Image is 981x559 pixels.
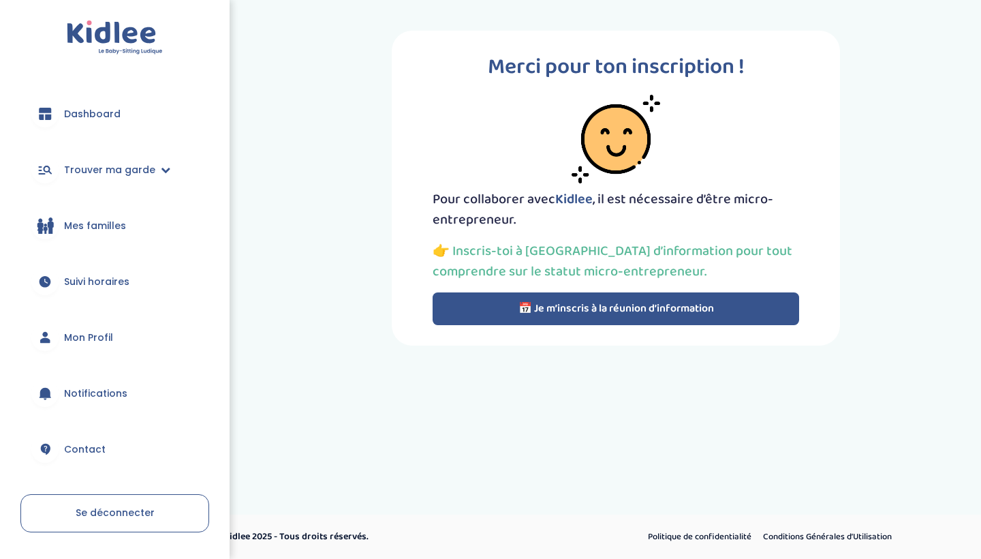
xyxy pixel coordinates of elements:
[64,163,155,177] span: Trouver ma garde
[64,442,106,457] span: Contact
[572,95,660,183] img: smiley-face
[555,188,593,210] span: Kidlee
[643,528,756,546] a: Politique de confidentialité
[215,530,548,544] p: © Kidlee 2025 - Tous droits réservés.
[433,241,799,282] p: 👉 Inscris-toi à [GEOGRAPHIC_DATA] d’information pour tout comprendre sur le statut micro-entrepre...
[433,292,799,325] button: 📅 Je m’inscris à la réunion d’information
[64,387,127,401] span: Notifications
[433,189,799,230] p: Pour collaborer avec , il est nécessaire d’être micro-entrepreneur.
[20,369,209,418] a: Notifications
[64,275,129,289] span: Suivi horaires
[67,20,163,55] img: logo.svg
[758,528,897,546] a: Conditions Générales d’Utilisation
[20,145,209,194] a: Trouver ma garde
[76,506,155,519] span: Se déconnecter
[20,257,209,306] a: Suivi horaires
[64,219,126,233] span: Mes familles
[20,425,209,474] a: Contact
[433,51,799,84] p: Merci pour ton inscription !
[20,494,209,532] a: Se déconnecter
[20,89,209,138] a: Dashboard
[64,331,113,345] span: Mon Profil
[20,201,209,250] a: Mes familles
[64,107,121,121] span: Dashboard
[20,313,209,362] a: Mon Profil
